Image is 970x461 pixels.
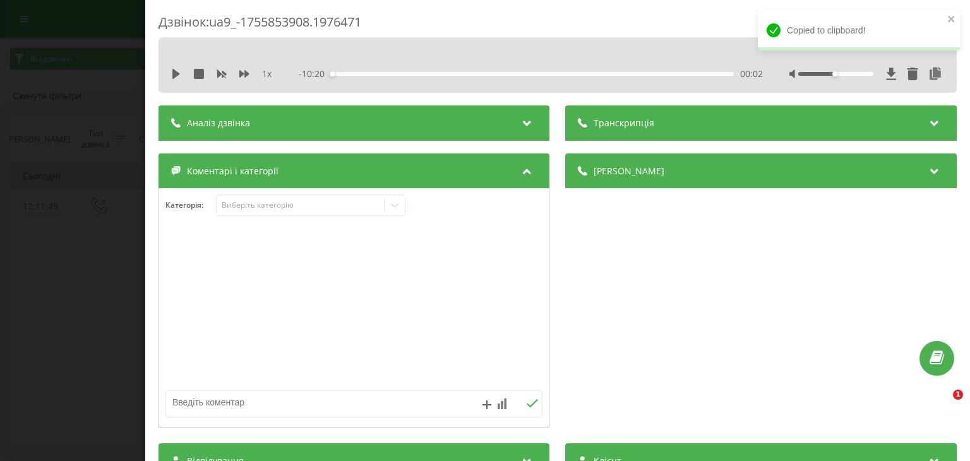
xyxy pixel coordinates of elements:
span: Транскрипція [594,117,655,129]
div: Accessibility label [832,71,837,76]
div: Accessibility label [330,71,335,76]
span: Аналіз дзвінка [187,117,250,129]
div: Copied to clipboard! [758,10,960,51]
div: Дзвінок : ua9_-1755853908.1976471 [159,13,957,38]
button: close [947,14,956,26]
span: 1 [953,390,963,400]
div: Виберіть категорію [222,200,380,210]
span: [PERSON_NAME] [594,165,665,177]
span: - 10:20 [299,68,332,80]
iframe: Intercom live chat [927,390,957,420]
span: Коментарі і категорії [187,165,278,177]
h4: Категорія : [165,201,216,210]
span: 1 x [262,68,272,80]
span: 00:02 [740,68,763,80]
